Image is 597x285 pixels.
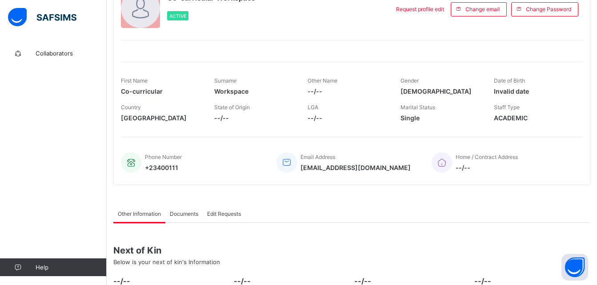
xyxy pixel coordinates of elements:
span: Date of Birth [494,77,525,84]
span: Invalid date [494,87,574,95]
span: Surname [214,77,236,84]
span: [GEOGRAPHIC_DATA] [121,114,201,122]
span: [EMAIL_ADDRESS][DOMAIN_NAME] [301,164,411,171]
span: Marital Status [401,104,435,111]
span: Gender [401,77,419,84]
span: Home / Contract Address [456,154,518,160]
span: State of Origin [214,104,250,111]
span: Staff Type [494,104,520,111]
span: Change Password [526,6,571,12]
span: Documents [170,210,198,217]
img: safsims [8,8,76,27]
span: Phone Number [145,154,182,160]
span: Below is your next of kin's Information [113,258,220,265]
button: Open asap [561,254,588,281]
span: --/-- [456,164,518,171]
span: Active [169,13,186,19]
span: --/-- [214,114,294,122]
span: ACADEMIC [494,114,574,122]
span: Co-curricular [121,87,201,95]
span: Other Information [118,210,161,217]
span: --/-- [308,114,388,122]
span: --/-- [308,87,388,95]
span: Next of Kin [113,245,590,256]
span: Country [121,104,141,111]
span: [DEMOGRAPHIC_DATA] [401,87,481,95]
span: Collaborators [36,50,107,57]
span: First Name [121,77,148,84]
span: Change email [465,6,500,12]
span: Email Address [301,154,335,160]
span: +23400111 [145,164,182,171]
span: Other Name [308,77,337,84]
span: Workspace [214,87,294,95]
span: Edit Requests [207,210,241,217]
span: Single [401,114,481,122]
span: LGA [308,104,318,111]
span: Help [36,264,106,271]
span: Request profile edit [396,6,444,12]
